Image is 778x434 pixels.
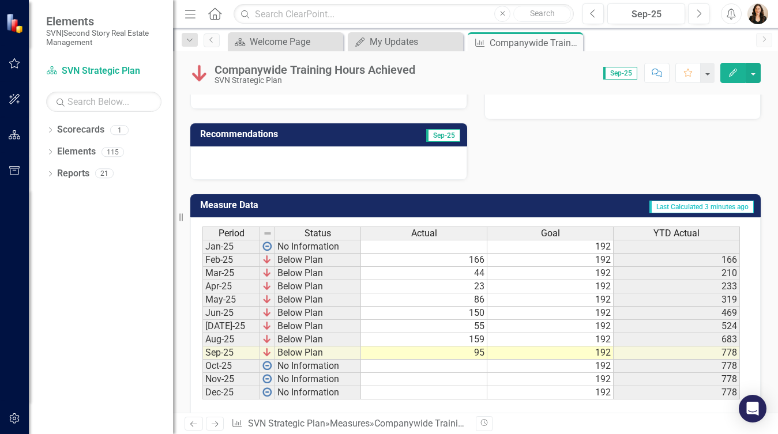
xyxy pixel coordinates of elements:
[215,76,415,85] div: SVN Strategic Plan
[202,360,260,373] td: Oct-25
[614,386,740,399] td: 778
[614,360,740,373] td: 778
[57,123,104,137] a: Scorecards
[361,307,487,320] td: 150
[200,200,397,210] h3: Measure Data
[513,6,571,22] button: Search
[607,3,685,24] button: Sep-25
[202,280,260,293] td: Apr-25
[614,333,740,346] td: 683
[202,346,260,360] td: Sep-25
[487,280,614,293] td: 192
[202,307,260,320] td: Jun-25
[487,267,614,280] td: 192
[263,229,272,238] img: 8DAGhfEEPCf229AAAAAElFTkSuQmCC
[614,307,740,320] td: 469
[262,295,272,304] img: KIVvID6XQLnem7Jwd5RGsJlsyZvnEO8ojW1w+8UqMjn4yonOQRrQskXCXGmASKTRYCiTqJOcojskkyr07L4Z+PfWUOM8Y5yiO...
[262,281,272,290] img: KIVvID6XQLnem7Jwd5RGsJlsyZvnEO8ojW1w+8UqMjn4yonOQRrQskXCXGmASKTRYCiTqJOcojskkyr07L4Z+PfWUOM8Y5yiO...
[374,418,534,429] div: Companywide Training Hours Achieved
[361,254,487,267] td: 166
[275,280,361,293] td: Below Plan
[530,9,555,18] span: Search
[57,167,89,180] a: Reports
[202,320,260,333] td: [DATE]-25
[614,267,740,280] td: 210
[739,395,766,422] div: Open Intercom Messenger
[202,240,260,254] td: Jan-25
[411,228,437,239] span: Actual
[262,374,272,383] img: wPkqUstsMhMTgAAAABJRU5ErkJggg==
[275,293,361,307] td: Below Plan
[603,67,637,80] span: Sep-25
[200,129,380,139] h3: Recommendations
[275,267,361,280] td: Below Plan
[6,13,26,33] img: ClearPoint Strategy
[487,373,614,386] td: 192
[275,307,361,320] td: Below Plan
[275,373,361,386] td: No Information
[487,333,614,346] td: 192
[487,360,614,373] td: 192
[262,361,272,370] img: wPkqUstsMhMTgAAAABJRU5ErkJggg==
[95,169,114,179] div: 21
[487,240,614,254] td: 192
[46,14,161,28] span: Elements
[262,241,272,251] img: wPkqUstsMhMTgAAAABJRU5ErkJggg==
[275,240,361,254] td: No Information
[262,348,272,357] img: KIVvID6XQLnem7Jwd5RGsJlsyZvnEO8ojW1w+8UqMjn4yonOQRrQskXCXGmASKTRYCiTqJOcojskkyr07L4Z+PfWUOM8Y5yiO...
[275,254,361,267] td: Below Plan
[215,63,415,76] div: Companywide Training Hours Achieved
[46,92,161,112] input: Search Below...
[330,418,370,429] a: Measures
[275,320,361,333] td: Below Plan
[487,320,614,333] td: 192
[487,293,614,307] td: 192
[46,28,161,47] small: SVN|Second Story Real Estate Management
[234,4,574,24] input: Search ClearPoint...
[57,145,96,158] a: Elements
[262,308,272,317] img: KIVvID6XQLnem7Jwd5RGsJlsyZvnEO8ojW1w+8UqMjn4yonOQRrQskXCXGmASKTRYCiTqJOcojskkyr07L4Z+PfWUOM8Y5yiO...
[262,268,272,277] img: KIVvID6XQLnem7Jwd5RGsJlsyZvnEO8ojW1w+8UqMjn4yonOQRrQskXCXGmASKTRYCiTqJOcojskkyr07L4Z+PfWUOM8Y5yiO...
[262,387,272,397] img: wPkqUstsMhMTgAAAABJRU5ErkJggg==
[262,321,272,330] img: KIVvID6XQLnem7Jwd5RGsJlsyZvnEO8ojW1w+8UqMjn4yonOQRrQskXCXGmASKTRYCiTqJOcojskkyr07L4Z+PfWUOM8Y5yiO...
[202,373,260,386] td: Nov-25
[487,254,614,267] td: 192
[361,280,487,293] td: 23
[361,267,487,280] td: 44
[614,320,740,333] td: 524
[102,147,124,157] div: 115
[487,346,614,360] td: 192
[262,334,272,344] img: KIVvID6XQLnem7Jwd5RGsJlsyZvnEO8ojW1w+8UqMjn4yonOQRrQskXCXGmASKTRYCiTqJOcojskkyr07L4Z+PfWUOM8Y5yiO...
[487,307,614,320] td: 192
[653,228,700,239] span: YTD Actual
[275,333,361,346] td: Below Plan
[361,333,487,346] td: 159
[250,35,340,49] div: Welcome Page
[614,280,740,293] td: 233
[614,373,740,386] td: 778
[231,35,340,49] a: Welcome Page
[202,333,260,346] td: Aug-25
[541,228,560,239] span: Goal
[248,418,325,429] a: SVN Strategic Plan
[614,346,740,360] td: 778
[202,386,260,399] td: Dec-25
[370,35,460,49] div: My Updates
[219,228,245,239] span: Period
[190,64,209,82] img: Below Plan
[426,129,460,142] span: Sep-25
[361,320,487,333] td: 55
[361,346,487,360] td: 95
[649,201,754,213] span: Last Calculated 3 minutes ago
[110,125,129,135] div: 1
[611,7,681,21] div: Sep-25
[202,293,260,307] td: May-25
[487,386,614,399] td: 192
[351,35,460,49] a: My Updates
[262,255,272,264] img: KIVvID6XQLnem7Jwd5RGsJlsyZvnEO8ojW1w+8UqMjn4yonOQRrQskXCXGmASKTRYCiTqJOcojskkyr07L4Z+PfWUOM8Y5yiO...
[275,360,361,373] td: No Information
[202,267,260,280] td: Mar-25
[747,3,768,24] img: Kristen Hodge
[202,254,260,267] td: Feb-25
